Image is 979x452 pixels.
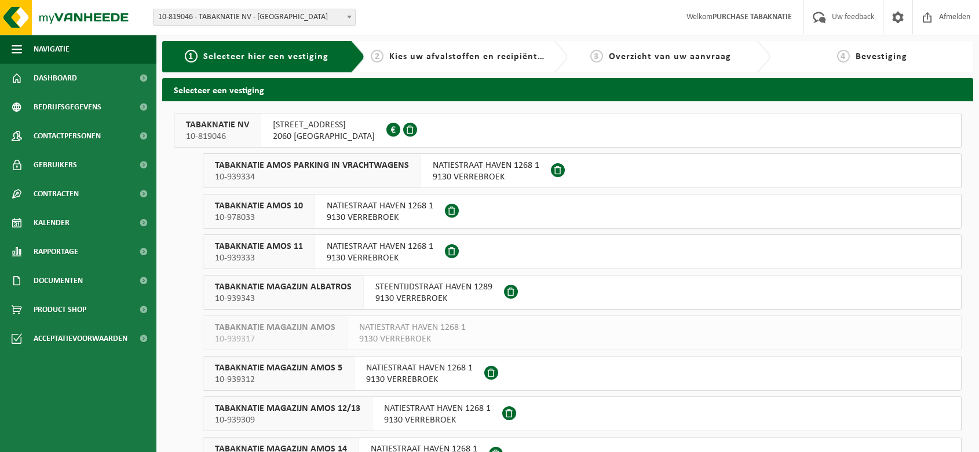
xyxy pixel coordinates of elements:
strong: PURCHASE TABAKNATIE [713,13,792,21]
span: [STREET_ADDRESS] [273,119,375,131]
span: 2 [371,50,383,63]
span: 3 [590,50,603,63]
span: NATIESTRAAT HAVEN 1268 1 [327,241,433,252]
span: 10-939317 [215,333,335,345]
button: TABAKNATIE MAGAZIJN AMOS 12/13 10-939309 NATIESTRAAT HAVEN 1268 19130 VERREBROEK [203,396,962,431]
span: TABAKNATIE AMOS 11 [215,241,303,252]
span: 9130 VERREBROEK [375,293,492,304]
span: Acceptatievoorwaarden [34,324,127,353]
span: 10-939343 [215,293,352,304]
button: TABAKNATIE AMOS 11 10-939333 NATIESTRAAT HAVEN 1268 19130 VERREBROEK [203,234,962,269]
span: 9130 VERREBROEK [359,333,466,345]
span: Gebruikers [34,150,77,179]
button: TABAKNATIE AMOS 10 10-978033 NATIESTRAAT HAVEN 1268 19130 VERREBROEK [203,194,962,229]
span: Bedrijfsgegevens [34,93,101,122]
span: 10-819046 - TABAKNATIE NV - ANTWERPEN [154,9,355,25]
span: Dashboard [34,64,77,93]
span: TABAKNATIE NV [186,119,249,131]
span: 9130 VERREBROEK [327,212,433,223]
span: TABAKNATIE MAGAZIJN AMOS 12/13 [215,403,360,414]
span: Navigatie [34,35,70,64]
span: 10-939333 [215,252,303,264]
span: Kies uw afvalstoffen en recipiënten [389,52,549,61]
span: Kalender [34,208,70,237]
span: 10-819046 - TABAKNATIE NV - ANTWERPEN [153,9,356,26]
h2: Selecteer een vestiging [162,78,973,101]
span: Selecteer hier een vestiging [203,52,328,61]
span: Documenten [34,266,83,295]
span: NATIESTRAAT HAVEN 1268 1 [366,362,473,374]
span: 9130 VERREBROEK [366,374,473,385]
span: 10-978033 [215,212,303,223]
span: TABAKNATIE MAGAZIJN AMOS [215,322,335,333]
span: Contactpersonen [34,122,101,150]
button: TABAKNATIE MAGAZIJN AMOS 5 10-939312 NATIESTRAAT HAVEN 1268 19130 VERREBROEK [203,356,962,391]
span: 2060 [GEOGRAPHIC_DATA] [273,131,375,142]
span: 10-819046 [186,131,249,142]
span: NATIESTRAAT HAVEN 1268 1 [433,160,539,171]
span: 10-939312 [215,374,342,385]
span: Contracten [34,179,79,208]
span: TABAKNATIE AMOS 10 [215,200,303,212]
span: 9130 VERREBROEK [384,414,491,426]
span: 9130 VERREBROEK [433,171,539,183]
span: Overzicht van uw aanvraag [609,52,731,61]
button: TABAKNATIE NV 10-819046 [STREET_ADDRESS]2060 [GEOGRAPHIC_DATA] [174,113,962,148]
span: 10-939334 [215,171,409,183]
span: 4 [837,50,850,63]
span: TABAKNATIE MAGAZIJN AMOS 5 [215,362,342,374]
span: NATIESTRAAT HAVEN 1268 1 [359,322,466,333]
span: Rapportage [34,237,78,266]
span: 10-939309 [215,414,360,426]
span: TABAKNATIE AMOS PARKING IN VRACHTWAGENS [215,160,409,171]
span: 1 [185,50,198,63]
span: NATIESTRAAT HAVEN 1268 1 [384,403,491,414]
button: TABAKNATIE MAGAZIJN ALBATROS 10-939343 STEENTIJDSTRAAT HAVEN 12899130 VERREBROEK [203,275,962,310]
button: TABAKNATIE AMOS PARKING IN VRACHTWAGENS 10-939334 NATIESTRAAT HAVEN 1268 19130 VERREBROEK [203,153,962,188]
span: 9130 VERREBROEK [327,252,433,264]
span: Product Shop [34,295,86,324]
span: TABAKNATIE MAGAZIJN ALBATROS [215,281,352,293]
span: STEENTIJDSTRAAT HAVEN 1289 [375,281,492,293]
span: Bevestiging [856,52,907,61]
span: NATIESTRAAT HAVEN 1268 1 [327,200,433,212]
